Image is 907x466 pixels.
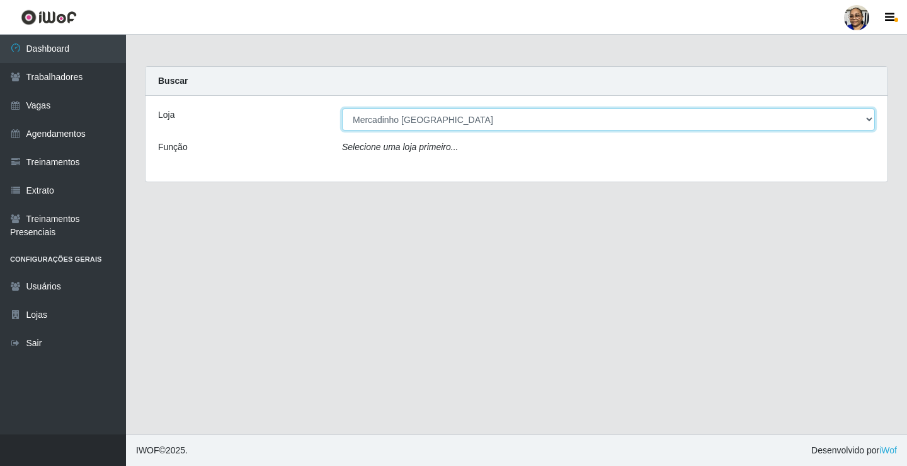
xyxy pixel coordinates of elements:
label: Função [158,141,188,154]
span: Desenvolvido por [811,444,897,457]
a: iWof [879,445,897,455]
span: IWOF [136,445,159,455]
img: CoreUI Logo [21,9,77,25]
i: Selecione uma loja primeiro... [342,142,458,152]
label: Loja [158,108,174,122]
span: © 2025 . [136,444,188,457]
strong: Buscar [158,76,188,86]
